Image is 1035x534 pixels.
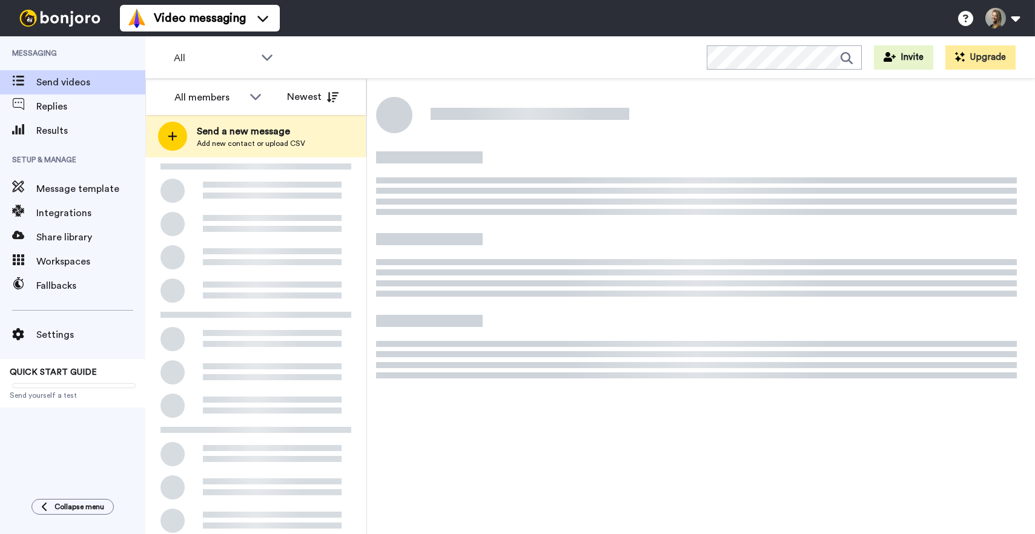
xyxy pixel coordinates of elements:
span: Settings [36,328,145,342]
button: Invite [874,45,933,70]
span: Send videos [36,75,145,90]
span: Fallbacks [36,279,145,293]
span: Replies [36,99,145,114]
div: All members [174,90,243,105]
span: Results [36,124,145,138]
span: All [174,51,255,65]
button: Newest [278,85,348,109]
span: Video messaging [154,10,246,27]
span: Workspaces [36,254,145,269]
button: Upgrade [945,45,1016,70]
span: Collapse menu [55,502,104,512]
span: Message template [36,182,145,196]
img: bj-logo-header-white.svg [15,10,105,27]
img: vm-color.svg [127,8,147,28]
span: Send a new message [197,124,305,139]
span: Share library [36,230,145,245]
span: Integrations [36,206,145,220]
span: QUICK START GUIDE [10,368,97,377]
span: Add new contact or upload CSV [197,139,305,148]
button: Collapse menu [31,499,114,515]
span: Send yourself a test [10,391,136,400]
